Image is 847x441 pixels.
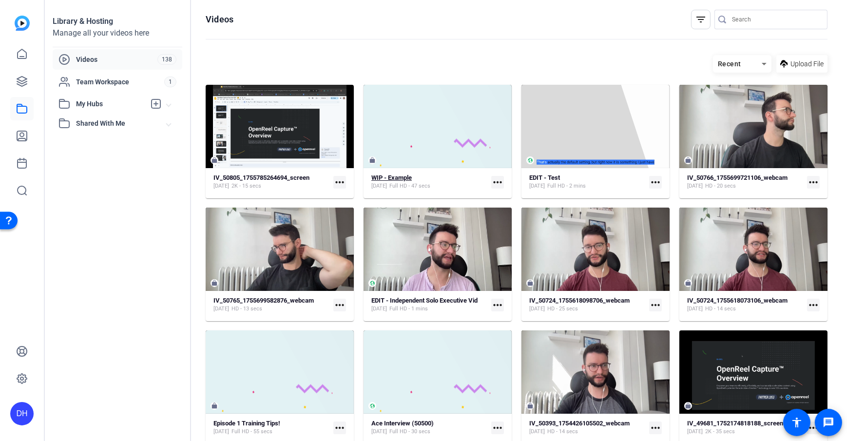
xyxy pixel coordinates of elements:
[213,297,314,304] strong: IV_50765_1755699582876_webcam
[206,14,233,25] h1: Videos
[776,55,828,73] button: Upload File
[371,305,387,313] span: [DATE]
[213,297,329,313] a: IV_50765_1755699582876_webcam[DATE]HD - 13 secs
[649,176,662,189] mat-icon: more_horiz
[687,297,788,304] strong: IV_50724_1755618073106_webcam
[547,428,578,436] span: HD - 14 secs
[371,174,487,190] a: WIP - Example[DATE]Full HD - 47 secs
[547,182,586,190] span: Full HD - 2 mins
[213,174,309,181] strong: IV_50805_1755785264694_screen
[213,174,329,190] a: IV_50805_1755785264694_screen[DATE]2K - 15 secs
[547,305,578,313] span: HD - 25 secs
[718,60,741,68] span: Recent
[687,182,703,190] span: [DATE]
[791,417,803,428] mat-icon: accessibility
[790,59,824,69] span: Upload File
[231,305,262,313] span: HD - 13 secs
[76,118,167,129] span: Shared With Me
[53,16,182,27] div: Library & Hosting
[371,297,478,304] strong: EDIT - Independent Solo Executive Vid
[389,305,428,313] span: Full HD - 1 mins
[371,182,387,190] span: [DATE]
[371,297,487,313] a: EDIT - Independent Solo Executive Vid[DATE]Full HD - 1 mins
[529,305,545,313] span: [DATE]
[333,299,346,311] mat-icon: more_horiz
[53,114,182,133] mat-expansion-panel-header: Shared With Me
[157,54,176,65] span: 138
[231,428,272,436] span: Full HD - 55 secs
[649,299,662,311] mat-icon: more_horiz
[705,428,735,436] span: 2K - 35 secs
[53,94,182,114] mat-expansion-panel-header: My Hubs
[213,420,280,427] strong: Episode 1 Training Tips!
[213,428,229,436] span: [DATE]
[231,182,261,190] span: 2K - 15 secs
[371,420,487,436] a: Ace Interview (50500)[DATE]Full HD - 30 secs
[529,182,545,190] span: [DATE]
[687,420,783,427] strong: IV_49681_1752174818188_screen
[15,16,30,31] img: blue-gradient.svg
[491,176,504,189] mat-icon: more_horiz
[213,420,329,436] a: Episode 1 Training Tips![DATE]Full HD - 55 secs
[371,428,387,436] span: [DATE]
[732,14,820,25] input: Search
[76,77,164,87] span: Team Workspace
[333,422,346,434] mat-icon: more_horiz
[823,417,834,428] mat-icon: message
[76,55,157,64] span: Videos
[807,299,820,311] mat-icon: more_horiz
[491,422,504,434] mat-icon: more_horiz
[389,428,430,436] span: Full HD - 30 secs
[333,176,346,189] mat-icon: more_horiz
[687,305,703,313] span: [DATE]
[705,305,736,313] span: HD - 14 secs
[529,420,630,427] strong: IV_50393_1754426105502_webcam
[687,174,788,181] strong: IV_50766_1755699721106_webcam
[213,305,229,313] span: [DATE]
[807,176,820,189] mat-icon: more_horiz
[687,174,803,190] a: IV_50766_1755699721106_webcam[DATE]HD - 20 secs
[705,182,736,190] span: HD - 20 secs
[807,422,820,434] mat-icon: more_horiz
[164,77,176,87] span: 1
[213,182,229,190] span: [DATE]
[371,174,412,181] strong: WIP - Example
[10,402,34,425] div: DH
[529,420,645,436] a: IV_50393_1754426105502_webcam[DATE]HD - 14 secs
[529,428,545,436] span: [DATE]
[529,174,560,181] strong: EDIT - Test
[687,428,703,436] span: [DATE]
[687,420,803,436] a: IV_49681_1752174818188_screen[DATE]2K - 35 secs
[649,422,662,434] mat-icon: more_horiz
[491,299,504,311] mat-icon: more_horiz
[53,27,182,39] div: Manage all your videos here
[529,297,630,304] strong: IV_50724_1755618098706_webcam
[687,297,803,313] a: IV_50724_1755618073106_webcam[DATE]HD - 14 secs
[371,420,434,427] strong: Ace Interview (50500)
[529,174,645,190] a: EDIT - Test[DATE]Full HD - 2 mins
[389,182,430,190] span: Full HD - 47 secs
[529,297,645,313] a: IV_50724_1755618098706_webcam[DATE]HD - 25 secs
[76,99,145,109] span: My Hubs
[695,14,707,25] mat-icon: filter_list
